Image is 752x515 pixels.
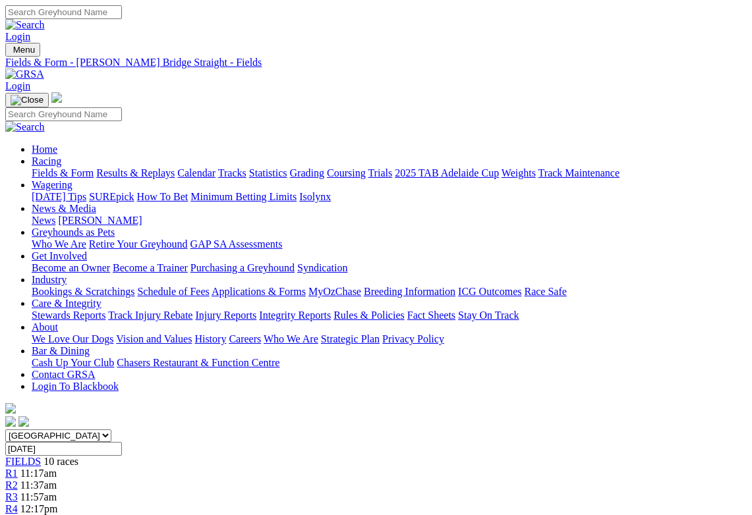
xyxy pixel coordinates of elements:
div: News & Media [32,215,747,227]
a: Results & Replays [96,167,175,178]
a: Retire Your Greyhound [89,238,188,250]
a: Become a Trainer [113,262,188,273]
a: Bookings & Scratchings [32,286,134,297]
a: Who We Are [32,238,86,250]
a: How To Bet [137,191,188,202]
a: Calendar [177,167,216,178]
a: Home [32,144,57,155]
a: Purchasing a Greyhound [190,262,295,273]
a: Track Injury Rebate [108,310,192,321]
a: Strategic Plan [321,333,380,344]
div: Bar & Dining [32,357,747,369]
a: Injury Reports [195,310,256,321]
img: facebook.svg [5,416,16,427]
a: Grading [290,167,324,178]
a: Minimum Betting Limits [190,191,297,202]
a: Stay On Track [458,310,519,321]
a: FIELDS [5,456,41,467]
div: Racing [32,167,747,179]
a: Trials [368,167,392,178]
a: GAP SA Assessments [190,238,283,250]
a: [PERSON_NAME] [58,215,142,226]
a: Tracks [218,167,246,178]
img: twitter.svg [18,416,29,427]
div: Get Involved [32,262,747,274]
a: Become an Owner [32,262,110,273]
a: Login [5,31,30,42]
button: Toggle navigation [5,93,49,107]
a: Rules & Policies [333,310,405,321]
div: Care & Integrity [32,310,747,321]
a: Greyhounds as Pets [32,227,115,238]
a: Vision and Values [116,333,192,344]
a: Stewards Reports [32,310,105,321]
a: Login To Blackbook [32,381,119,392]
a: SUREpick [89,191,134,202]
a: Weights [502,167,536,178]
a: Breeding Information [364,286,455,297]
a: R3 [5,491,18,502]
a: Who We Are [264,333,318,344]
a: Racing [32,155,61,167]
span: 11:37am [20,479,57,491]
a: Wagering [32,179,72,190]
span: 11:57am [20,491,57,502]
a: R4 [5,503,18,514]
a: News [32,215,55,226]
a: Get Involved [32,250,87,261]
a: Chasers Restaurant & Function Centre [117,357,279,368]
a: Schedule of Fees [137,286,209,297]
img: GRSA [5,68,44,80]
a: Fields & Form [32,167,94,178]
a: 2025 TAB Adelaide Cup [395,167,499,178]
a: News & Media [32,203,96,214]
a: History [194,333,226,344]
img: logo-grsa-white.png [51,92,62,103]
a: Isolynx [299,191,331,202]
input: Search [5,5,122,19]
a: Bar & Dining [32,345,90,356]
a: Race Safe [524,286,566,297]
a: Careers [229,333,261,344]
span: 10 races [43,456,78,467]
a: Coursing [327,167,366,178]
div: Greyhounds as Pets [32,238,747,250]
img: Close [11,95,43,105]
a: Integrity Reports [259,310,331,321]
div: Industry [32,286,747,298]
div: Wagering [32,191,747,203]
a: [DATE] Tips [32,191,86,202]
a: Syndication [297,262,347,273]
a: Contact GRSA [32,369,95,380]
div: About [32,333,747,345]
img: Search [5,19,45,31]
img: logo-grsa-white.png [5,403,16,414]
a: Privacy Policy [382,333,444,344]
a: R2 [5,479,18,491]
input: Select date [5,442,122,456]
a: Fact Sheets [407,310,455,321]
input: Search [5,107,122,121]
a: R1 [5,468,18,479]
a: Track Maintenance [538,167,620,178]
a: Login [5,80,30,92]
a: MyOzChase [308,286,361,297]
a: ICG Outcomes [458,286,521,297]
a: We Love Our Dogs [32,333,113,344]
a: Cash Up Your Club [32,357,114,368]
a: Industry [32,274,67,285]
span: 11:17am [20,468,57,479]
span: 12:17pm [20,503,58,514]
span: Menu [13,45,35,55]
a: Statistics [249,167,287,178]
a: About [32,321,58,333]
img: Search [5,121,45,133]
a: Fields & Form - [PERSON_NAME] Bridge Straight - Fields [5,57,747,68]
a: Care & Integrity [32,298,101,309]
